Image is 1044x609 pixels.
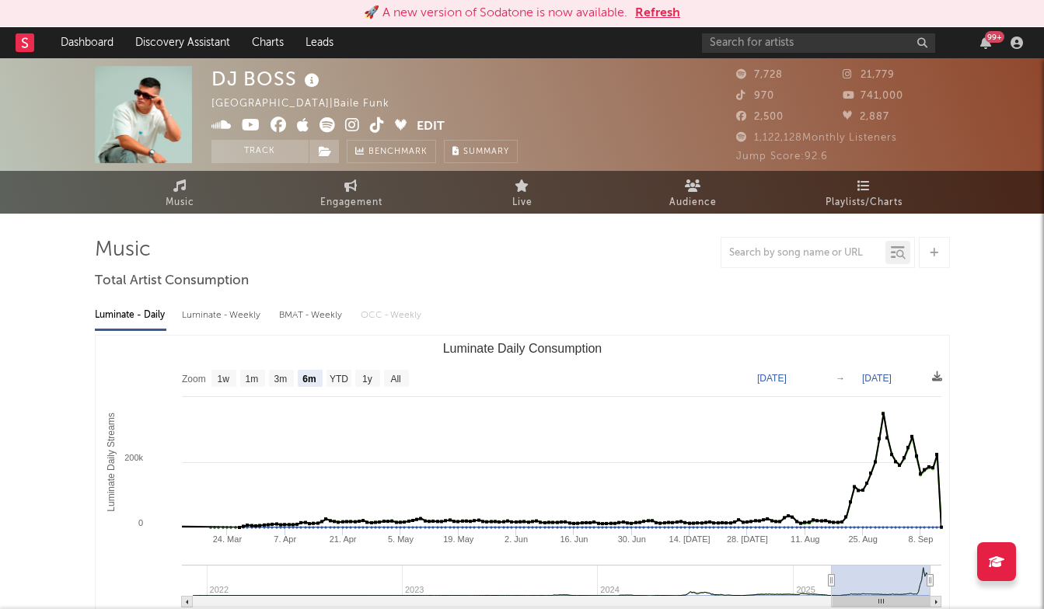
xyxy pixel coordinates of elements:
text: 0 [138,518,142,527]
text: 19. May [443,534,474,544]
text: → [836,373,845,384]
text: 1m [245,374,258,385]
div: DJ BOSS [211,66,323,92]
text: 16. Jun [560,534,588,544]
text: 30. Jun [617,534,645,544]
button: 99+ [980,37,991,49]
text: 14. [DATE] [669,534,710,544]
button: Summary [444,140,518,163]
span: Summary [463,148,509,156]
text: 200k [124,453,143,462]
span: Audience [669,193,717,212]
div: Luminate - Weekly [182,302,264,329]
span: 2,887 [843,112,889,122]
a: Playlists/Charts [779,171,950,214]
a: Discovery Assistant [124,27,241,58]
text: YTD [329,374,347,385]
text: Zoom [182,374,206,385]
text: 5. May [387,534,414,544]
span: Live [512,193,532,212]
span: 970 [736,91,774,101]
text: 2. Jun [505,534,528,544]
button: Track [211,140,309,163]
text: All [390,374,400,385]
text: 25. Aug [848,534,877,544]
text: 7. Apr [274,534,296,544]
text: Luminate Daily Streams [105,412,116,511]
input: Search for artists [702,33,935,53]
span: 7,728 [736,70,783,80]
text: 24. Mar [212,534,242,544]
button: Refresh [635,4,680,23]
button: Edit [417,117,445,137]
a: Audience [608,171,779,214]
span: 1,122,128 Monthly Listeners [736,133,897,143]
text: 11. Aug [791,534,819,544]
a: Leads [295,27,344,58]
a: Benchmark [347,140,436,163]
div: Luminate - Daily [95,302,166,329]
a: Music [95,171,266,214]
a: Dashboard [50,27,124,58]
span: Total Artist Consumption [95,272,249,291]
span: 2,500 [736,112,784,122]
text: 28. [DATE] [726,534,767,544]
text: 1y [362,374,372,385]
span: Music [166,193,194,212]
text: 21. Apr [329,534,356,544]
text: Luminate Daily Consumption [442,342,602,355]
span: Jump Score: 92.6 [736,151,828,162]
span: Playlists/Charts [826,193,903,212]
text: [DATE] [757,373,787,384]
div: [GEOGRAPHIC_DATA] | Baile Funk [211,95,407,113]
a: Charts [241,27,295,58]
text: 8. Sep [908,534,933,544]
div: BMAT - Weekly [279,302,345,329]
text: 3m [274,374,287,385]
text: 1w [217,374,229,385]
span: 741,000 [843,91,903,101]
span: Engagement [320,193,382,212]
text: 6m [302,374,316,385]
div: 99 + [985,31,1004,43]
input: Search by song name or URL [721,247,885,259]
span: 21,779 [843,70,895,80]
a: Live [437,171,608,214]
span: Benchmark [368,143,428,162]
div: 🚀 A new version of Sodatone is now available. [364,4,627,23]
text: [DATE] [862,373,892,384]
a: Engagement [266,171,437,214]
